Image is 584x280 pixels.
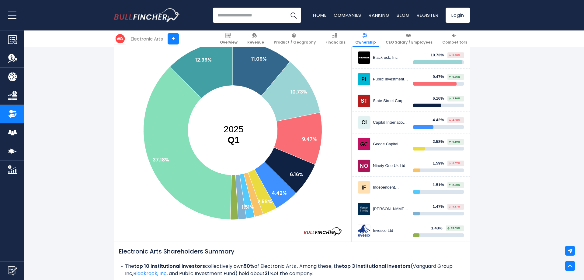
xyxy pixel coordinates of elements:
[373,228,408,233] div: Invesco Ltd
[373,163,408,168] div: Ninety One Uk Ltd
[397,12,409,18] a: Blog
[440,30,470,47] a: Competitors
[274,40,316,45] span: Product / Geography
[271,30,318,47] a: Product / Geography
[386,40,433,45] span: CEO Salary / Employees
[430,53,447,58] div: 10.73%
[125,263,453,277] span: Vanguard Group Inc, , and Public Investment Fund
[353,30,379,47] a: Ownership
[433,139,448,144] div: 2.58%
[373,120,408,125] div: Capital International Investors
[449,97,460,100] span: 3.16%
[265,270,274,277] b: 31%
[272,190,287,197] text: 4.42%
[355,40,376,45] span: Ownership
[433,96,448,101] div: 6.16%
[342,263,411,270] b: top 3 institutional investors
[224,124,243,145] text: 2025
[442,40,467,45] span: Competitors
[195,56,212,63] text: 12.39%
[449,140,460,143] span: 0.69%
[369,12,389,18] a: Ranking
[449,76,460,78] span: 0.76%
[447,227,460,230] span: 15.63%
[313,12,326,18] a: Home
[449,119,460,122] span: 4.68%
[373,142,408,147] div: Geode Capital Management, LLC
[373,55,408,60] div: Blackrock, Inc
[242,204,254,211] text: 1.51%
[257,198,272,205] text: 2.58%
[114,8,180,22] img: Bullfincher logo
[245,30,267,47] a: Revenue
[433,118,448,123] div: 4.42%
[134,263,205,270] b: top 10 institutional investors
[325,40,346,45] span: Financials
[8,109,17,119] img: Ownership
[220,40,238,45] span: Overview
[373,77,408,82] div: Public Investment Fund
[323,30,348,47] a: Financials
[433,74,448,80] div: 9.47%
[114,33,126,44] img: EA logo
[417,12,438,18] a: Register
[131,35,163,42] div: Electronic Arts
[168,33,179,44] a: +
[449,54,460,57] span: 5.28%
[449,162,460,165] span: 0.67%
[433,204,448,209] div: 1.47%
[114,8,179,22] a: Go to homepage
[228,135,239,145] tspan: Q1
[133,270,167,277] a: Blackrock, Inc
[119,263,465,277] li: The collectively own of Electronic Arts . Among these, the ( ) hold about of the company.
[446,8,470,23] a: Login
[251,55,267,62] text: 11.09%
[290,171,303,178] text: 6.16%
[119,247,465,256] h2: Electronic Arts Shareholders Summary
[383,30,435,47] a: CEO Salary / Employees
[302,136,317,143] text: 9.47%
[449,205,460,208] span: 8.17%
[217,30,240,47] a: Overview
[290,88,307,95] text: 10.73%
[247,40,264,45] span: Revenue
[433,161,448,166] div: 1.59%
[244,263,254,270] b: 50%
[153,156,169,163] text: 37.18%
[433,183,448,188] div: 1.51%
[449,184,460,186] span: 2.30%
[334,12,361,18] a: Companies
[373,207,408,212] div: [PERSON_NAME] [PERSON_NAME]
[373,185,408,190] div: Independent Franchise Partners LLP
[431,226,446,231] div: 1.43%
[286,8,301,23] button: Search
[373,98,408,104] div: State Street Corp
